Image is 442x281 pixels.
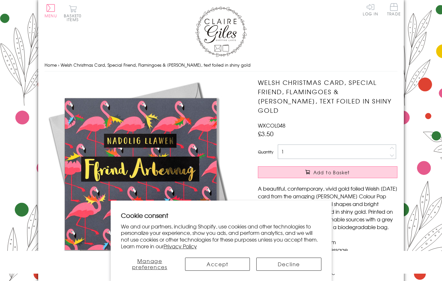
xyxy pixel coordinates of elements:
[258,166,397,178] button: Add to Basket
[258,149,273,155] label: Quantity
[256,258,321,271] button: Decline
[58,62,59,68] span: ›
[132,257,167,271] span: Manage preferences
[387,3,401,16] span: Trade
[67,13,81,22] span: 0 items
[45,59,397,72] nav: breadcrumbs
[61,62,251,68] span: Welsh Christmas Card, Special Friend, Flamingoes & [PERSON_NAME], text foiled in shiny gold
[45,62,57,68] a: Home
[121,211,321,220] h2: Cookie consent
[121,223,321,250] p: We and our partners, including Shopify, use cookies and other technologies to personalize your ex...
[164,242,197,250] a: Privacy Policy
[313,169,350,176] span: Add to Basket
[121,258,179,271] button: Manage preferences
[258,78,397,115] h1: Welsh Christmas Card, Special Friend, Flamingoes & [PERSON_NAME], text foiled in shiny gold
[45,4,57,18] button: Menu
[45,78,237,270] img: Welsh Christmas Card, Special Friend, Flamingoes & Holly, text foiled in shiny gold
[45,13,57,19] span: Menu
[258,185,397,231] p: A beautiful, contemporary, vivid gold foiled Welsh [DATE] card from the amazing [PERSON_NAME] Col...
[64,5,81,21] button: Basket0 items
[387,3,401,17] a: Trade
[258,121,285,129] span: WXCOL048
[185,258,250,271] button: Accept
[363,3,378,16] a: Log In
[258,129,274,138] span: £3.50
[195,6,247,57] img: Claire Giles Greetings Cards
